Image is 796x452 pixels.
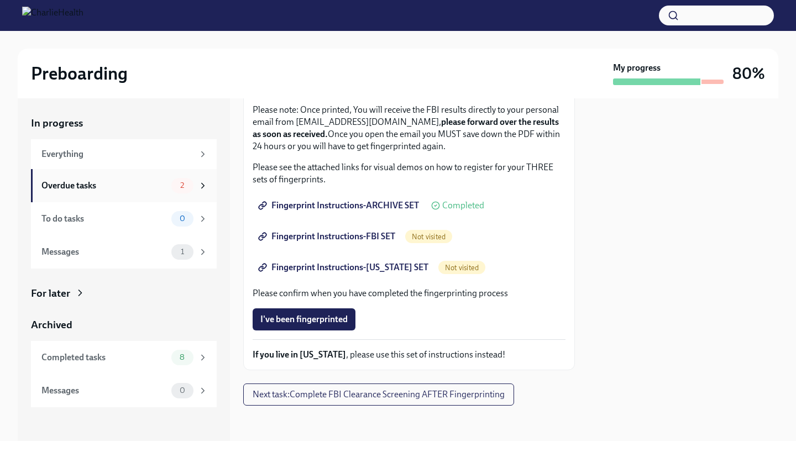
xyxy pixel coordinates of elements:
a: Archived [31,318,217,332]
a: Everything [31,139,217,169]
strong: If you live in [US_STATE] [253,349,346,360]
a: Fingerprint Instructions-ARCHIVE SET [253,195,427,217]
div: Messages [41,246,167,258]
a: Fingerprint Instructions-FBI SET [253,225,403,248]
p: Please note: Once printed, You will receive the FBI results directly to your personal email from ... [253,104,565,153]
a: Overdue tasks2 [31,169,217,202]
div: Overdue tasks [41,180,167,192]
span: Fingerprint Instructions-ARCHIVE SET [260,200,419,211]
a: To do tasks0 [31,202,217,235]
a: Messages1 [31,235,217,269]
div: Everything [41,148,193,160]
button: Next task:Complete FBI Clearance Screening AFTER Fingerprinting [243,383,514,406]
h3: 80% [732,64,765,83]
div: To do tasks [41,213,167,225]
span: I've been fingerprinted [260,314,348,325]
a: For later [31,286,217,301]
p: , please use this set of instructions instead! [253,349,565,361]
span: 2 [174,181,191,190]
button: I've been fingerprinted [253,308,355,330]
span: 1 [174,248,191,256]
span: Completed [442,201,484,210]
span: 8 [173,353,191,361]
p: Please confirm when you have completed the fingerprinting process [253,287,565,299]
span: Next task : Complete FBI Clearance Screening AFTER Fingerprinting [253,389,505,400]
h2: Preboarding [31,62,128,85]
a: Messages0 [31,374,217,407]
a: Completed tasks8 [31,341,217,374]
span: 0 [173,214,192,223]
a: Fingerprint Instructions-[US_STATE] SET [253,256,436,278]
span: Not visited [405,233,452,241]
div: For later [31,286,70,301]
a: In progress [31,116,217,130]
span: 0 [173,386,192,395]
span: Fingerprint Instructions-[US_STATE] SET [260,262,428,273]
strong: My progress [613,62,661,74]
p: Please see the attached links for visual demos on how to register for your THREE sets of fingerpr... [253,161,565,186]
div: Messages [41,385,167,397]
span: Fingerprint Instructions-FBI SET [260,231,395,242]
span: Not visited [438,264,485,272]
img: CharlieHealth [22,7,83,24]
div: Completed tasks [41,351,167,364]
